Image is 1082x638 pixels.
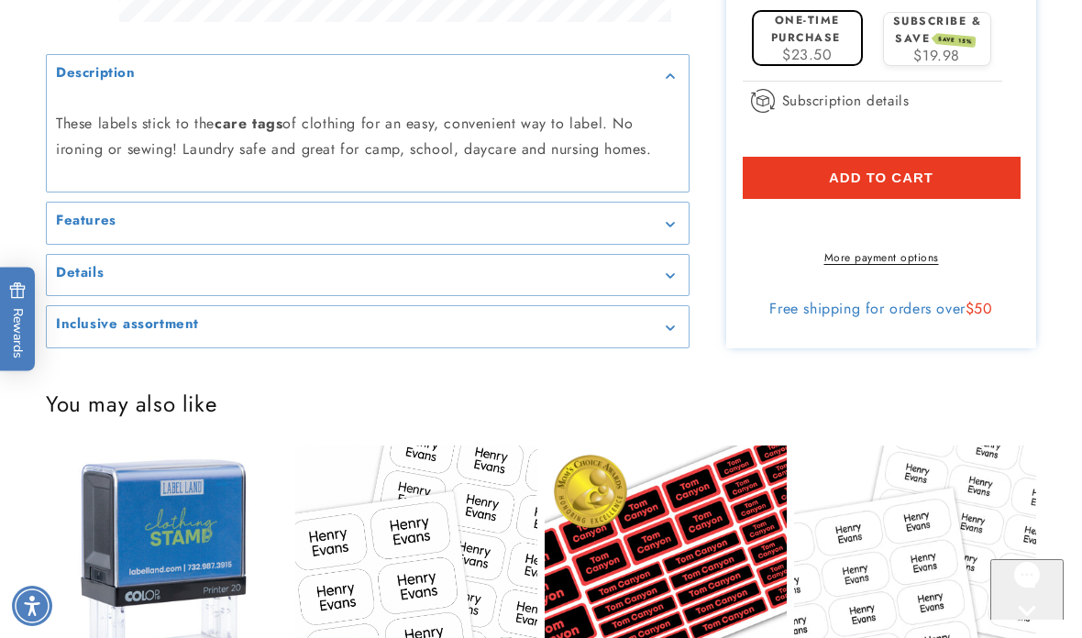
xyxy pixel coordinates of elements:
summary: Description [47,56,689,97]
span: $19.98 [913,45,960,66]
summary: Details [47,255,689,296]
h2: Description [56,65,136,83]
summary: Inclusive assortment [47,307,689,348]
label: One-time purchase [771,12,841,46]
span: $23.50 [782,44,833,65]
span: Rewards [9,282,27,358]
h2: You may also like [46,390,1036,418]
strong: care tags [215,113,282,134]
h2: Features [56,213,116,231]
h2: Inclusive assortment [56,316,199,335]
span: SAVE 15% [935,34,977,49]
h2: Details [56,264,104,282]
div: Accessibility Menu [12,586,52,626]
summary: Features [47,203,689,245]
iframe: Gorgias live chat messenger [990,559,1064,620]
iframe: Gorgias live chat window [684,82,1064,555]
p: These labels stick to the of clothing for an easy, convenient way to label. No ironing or sewing!... [56,111,679,164]
label: Subscribe & save [893,13,982,47]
